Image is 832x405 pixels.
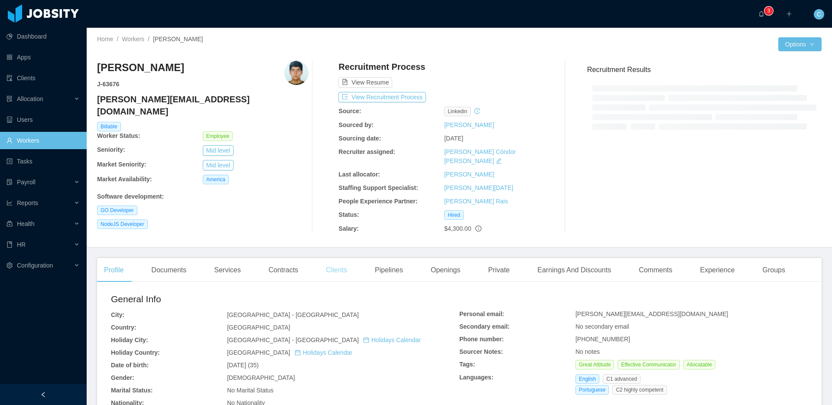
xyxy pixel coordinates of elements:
div: Profile [97,258,130,282]
h3: [PERSON_NAME] [97,61,184,75]
p: 3 [767,7,770,15]
i: icon: file-protect [6,179,13,185]
a: [PERSON_NAME] [444,171,494,178]
b: Secondary email: [459,323,510,330]
span: [GEOGRAPHIC_DATA] - [GEOGRAPHIC_DATA] [227,311,359,318]
div: Services [207,258,247,282]
b: Phone number: [459,336,504,343]
span: No Marital Status [227,387,273,394]
span: Configuration [17,262,53,269]
i: icon: bell [758,11,764,17]
div: Comments [632,258,679,282]
b: Date of birth: [111,362,149,369]
b: Tags: [459,361,475,368]
span: Effective Communicator [617,360,679,369]
i: icon: calendar [363,337,369,343]
h3: Recruitment Results [587,64,822,75]
a: icon: calendarHolidays Calendar [363,336,421,343]
span: HR [17,241,26,248]
b: Country: [111,324,136,331]
span: info-circle [475,225,481,232]
b: Status: [338,211,359,218]
b: Marital Status: [111,387,153,394]
a: Workers [122,36,144,42]
span: C2 highly competent [612,385,666,395]
a: icon: pie-chartDashboard [6,28,80,45]
span: Billable [97,122,121,131]
i: icon: plus [786,11,792,17]
b: People Experience Partner: [338,198,417,205]
span: [GEOGRAPHIC_DATA] - [GEOGRAPHIC_DATA] [227,336,421,343]
span: Great Attitude [575,360,614,369]
sup: 3 [764,7,773,15]
span: $4,300.00 [444,225,471,232]
b: Market Availability: [97,176,152,183]
span: [GEOGRAPHIC_DATA] [227,349,352,356]
b: Sourcer Notes: [459,348,503,355]
b: Seniority: [97,146,125,153]
a: icon: profileTasks [6,153,80,170]
span: No notes [575,348,600,355]
span: [DATE] (35) [227,362,259,369]
i: icon: book [6,242,13,248]
button: Mid level [203,160,234,170]
b: Staffing Support Specialist: [338,184,418,191]
span: C [817,9,821,20]
a: icon: robotUsers [6,111,80,128]
b: Languages: [459,374,494,381]
a: [PERSON_NAME] [444,121,494,128]
b: Salary: [338,225,359,232]
h2: General Info [111,292,459,306]
button: icon: exportView Recruitment Process [338,92,426,102]
a: icon: appstoreApps [6,49,80,66]
span: Employee [203,131,233,141]
i: icon: line-chart [6,200,13,206]
i: icon: setting [6,262,13,268]
b: Worker Status: [97,132,140,139]
div: Documents [144,258,193,282]
a: icon: userWorkers [6,132,80,149]
a: icon: auditClients [6,69,80,87]
b: Sourced by: [338,121,374,128]
div: Clients [319,258,354,282]
a: [PERSON_NAME] Rais [444,198,508,205]
b: Source: [338,108,361,114]
span: America [203,175,229,184]
b: Market Seniority: [97,161,146,168]
span: No secondary email [575,323,629,330]
span: / [148,36,149,42]
img: 62766621-7a74-4883-89d0-4042bda1e4eb_67ed5898d458d-400w.png [284,61,309,85]
a: [PERSON_NAME][DATE] [444,184,513,191]
span: Hired [444,210,464,220]
span: [GEOGRAPHIC_DATA] [227,324,290,331]
b: City: [111,311,124,318]
div: Pipelines [368,258,410,282]
a: Home [97,36,113,42]
div: Groups [756,258,792,282]
b: Last allocator: [338,171,380,178]
button: Optionsicon: down [778,37,822,51]
div: Experience [693,258,741,282]
span: Allocatable [683,360,716,369]
span: Health [17,220,34,227]
span: Portuguese [575,385,609,395]
i: icon: history [474,108,480,114]
b: Sourcing date: [338,135,381,142]
a: icon: exportView Recruitment Process [338,94,426,101]
b: Gender: [111,374,134,381]
strong: J- 63676 [97,81,119,88]
b: Holiday City: [111,336,148,343]
a: icon: calendarHolidays Calendar [295,349,352,356]
span: English [575,374,599,384]
span: [DEMOGRAPHIC_DATA] [227,374,295,381]
span: GO Developer [97,206,137,215]
b: Recruiter assigned: [338,148,395,155]
span: [DATE] [444,135,463,142]
span: [PERSON_NAME][EMAIL_ADDRESS][DOMAIN_NAME] [575,310,728,317]
a: [PERSON_NAME] Cóndor [PERSON_NAME] [444,148,516,164]
div: Earnings And Discounts [530,258,618,282]
span: linkedin [444,107,471,116]
b: Software development : [97,193,164,200]
div: Private [481,258,517,282]
b: Holiday Country: [111,349,160,356]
